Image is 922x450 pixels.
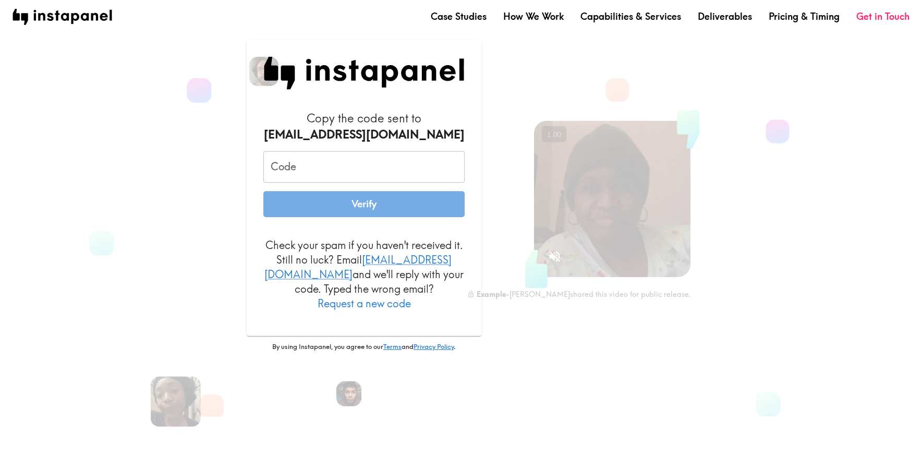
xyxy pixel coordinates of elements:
a: Terms [383,342,402,351]
button: Sound is off [543,245,566,268]
img: Patrick [249,57,278,86]
button: Verify [263,191,465,217]
img: Jasmine [151,377,201,427]
a: Pricing & Timing [769,10,840,23]
p: Check your spam if you haven't received it. Still no luck? Email and we'll reply with your code. ... [263,238,465,311]
a: Case Studies [431,10,487,23]
a: Get in Touch [856,10,909,23]
img: instapanel [13,9,112,25]
a: Deliverables [698,10,752,23]
img: Alfredo [336,381,361,406]
a: [EMAIL_ADDRESS][DOMAIN_NAME] [264,253,452,281]
a: Capabilities & Services [580,10,681,23]
p: By using Instapanel, you agree to our and . [247,342,481,352]
button: Request a new code [318,296,411,311]
b: Example [477,290,506,299]
div: [EMAIL_ADDRESS][DOMAIN_NAME] [263,127,465,143]
img: Instapanel [263,57,465,90]
a: Privacy Policy [414,342,454,351]
div: - [PERSON_NAME] shared this video for public release. [467,290,690,299]
input: xxx_xxx_xxx [263,151,465,183]
h6: Copy the code sent to [263,110,465,143]
a: How We Work [503,10,564,23]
